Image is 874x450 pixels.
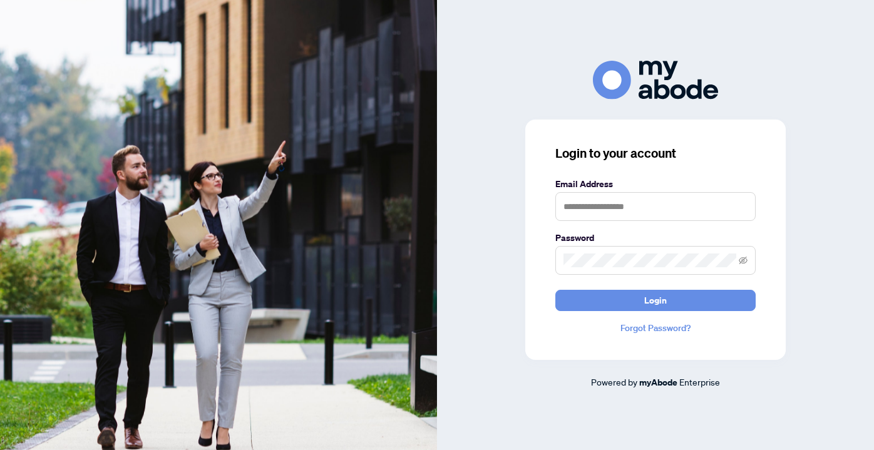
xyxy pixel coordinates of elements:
img: ma-logo [593,61,718,99]
span: Login [644,290,667,310]
h3: Login to your account [555,145,756,162]
a: myAbode [639,376,677,389]
a: Forgot Password? [555,321,756,335]
span: Enterprise [679,376,720,387]
label: Password [555,231,756,245]
label: Email Address [555,177,756,191]
button: Login [555,290,756,311]
span: eye-invisible [739,256,748,265]
span: Powered by [591,376,637,387]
